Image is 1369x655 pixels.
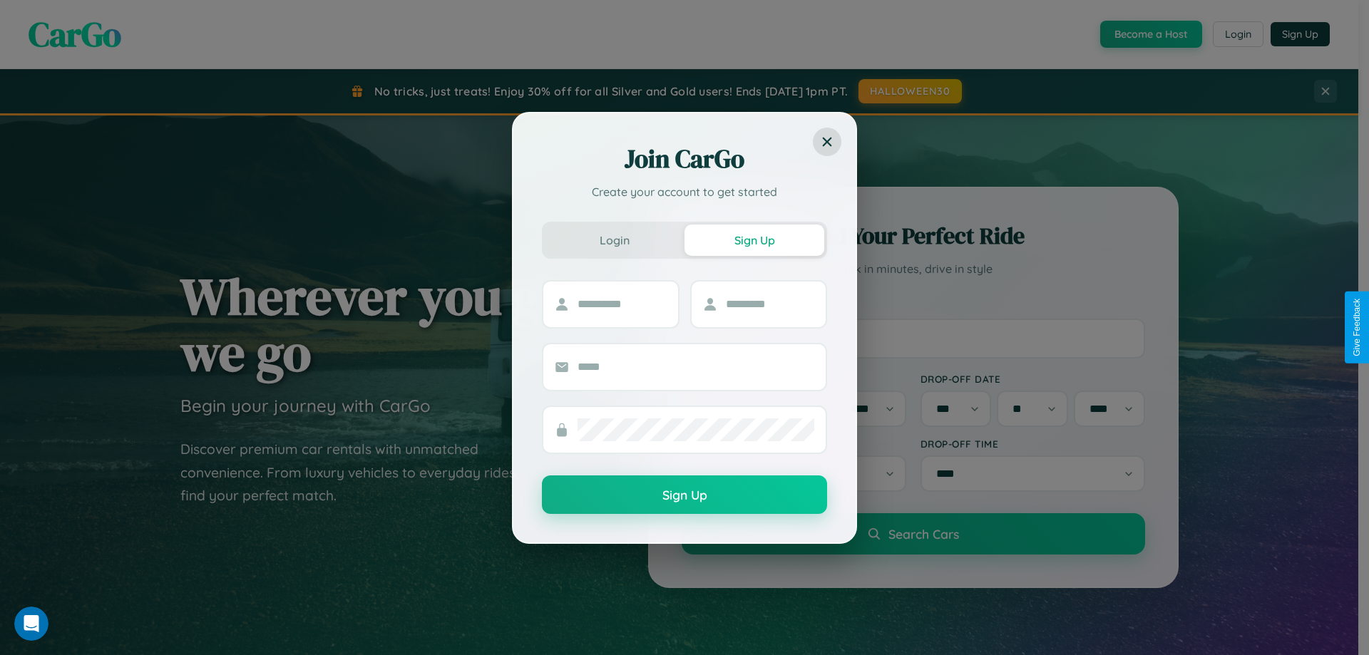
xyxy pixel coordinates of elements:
[684,225,824,256] button: Sign Up
[542,183,827,200] p: Create your account to get started
[545,225,684,256] button: Login
[1352,299,1362,356] div: Give Feedback
[14,607,48,641] iframe: Intercom live chat
[542,475,827,514] button: Sign Up
[542,142,827,176] h2: Join CarGo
